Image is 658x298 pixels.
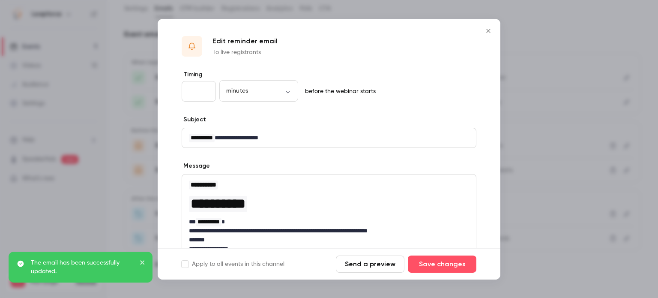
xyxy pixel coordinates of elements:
button: Close [480,22,497,39]
p: The email has been successfully updated. [31,259,134,276]
div: editor [182,175,476,259]
div: minutes [219,87,298,95]
label: Timing [182,70,476,79]
button: Save changes [408,256,476,273]
button: close [140,259,146,269]
button: Send a preview [336,256,404,273]
p: Edit reminder email [212,36,278,46]
p: To live registrants [212,48,278,57]
div: editor [182,128,476,147]
label: Apply to all events in this channel [182,260,284,268]
label: Message [182,162,210,170]
label: Subject [182,115,206,124]
p: before the webinar starts [302,87,376,96]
